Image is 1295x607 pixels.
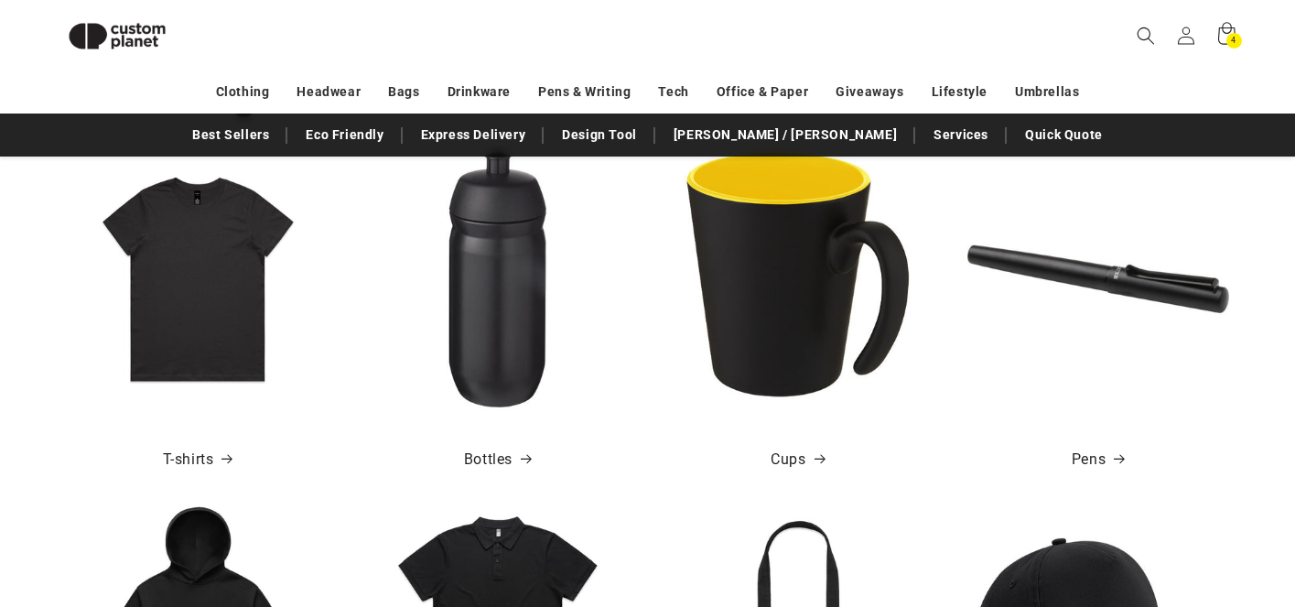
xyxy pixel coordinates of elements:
a: Pens [1072,447,1124,473]
a: Pens & Writing [538,76,631,108]
a: Lifestyle [932,76,987,108]
img: Oli 360 ml ceramic mug with handle [667,148,929,410]
summary: Search [1126,16,1166,56]
a: Design Tool [553,119,646,151]
iframe: Chat Widget [1203,519,1295,607]
a: Eco Friendly [297,119,393,151]
a: Quick Quote [1016,119,1112,151]
img: HydroFlex™ 500 ml squeezy sport bottle [367,148,629,410]
a: Services [924,119,998,151]
img: Custom Planet [53,7,181,65]
a: Umbrellas [1015,76,1079,108]
a: Clothing [216,76,270,108]
a: T-shirts [163,447,232,473]
a: Best Sellers [183,119,278,151]
a: Office & Paper [717,76,808,108]
a: Headwear [297,76,361,108]
a: Bags [388,76,419,108]
a: Bottles [464,447,531,473]
a: Giveaways [836,76,903,108]
a: Express Delivery [412,119,535,151]
a: Tech [658,76,688,108]
span: 4 [1231,33,1236,49]
a: [PERSON_NAME] / [PERSON_NAME] [664,119,906,151]
a: Cups [771,447,824,473]
a: Drinkware [448,76,511,108]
